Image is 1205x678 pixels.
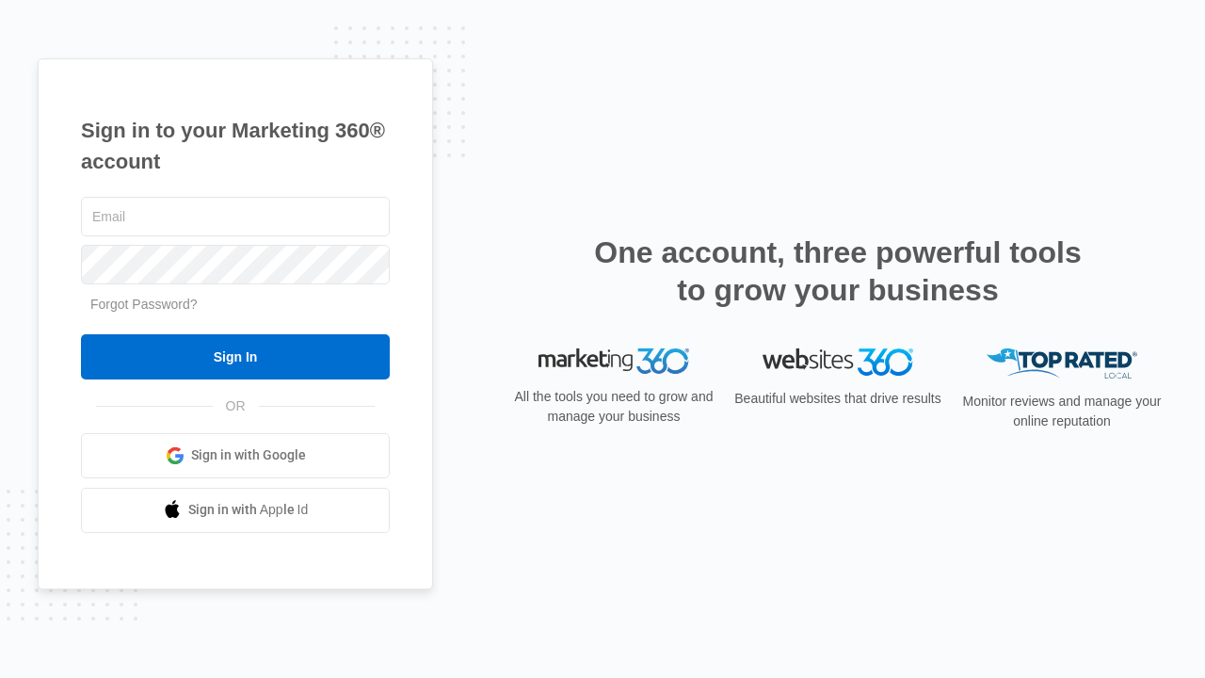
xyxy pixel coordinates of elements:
[987,348,1137,379] img: Top Rated Local
[538,348,689,375] img: Marketing 360
[956,392,1167,431] p: Monitor reviews and manage your online reputation
[188,500,309,520] span: Sign in with Apple Id
[81,334,390,379] input: Sign In
[81,488,390,533] a: Sign in with Apple Id
[90,297,198,312] a: Forgot Password?
[81,197,390,236] input: Email
[732,389,943,409] p: Beautiful websites that drive results
[81,433,390,478] a: Sign in with Google
[763,348,913,376] img: Websites 360
[191,445,306,465] span: Sign in with Google
[213,396,259,416] span: OR
[81,115,390,177] h1: Sign in to your Marketing 360® account
[508,387,719,427] p: All the tools you need to grow and manage your business
[588,234,1087,309] h2: One account, three powerful tools to grow your business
